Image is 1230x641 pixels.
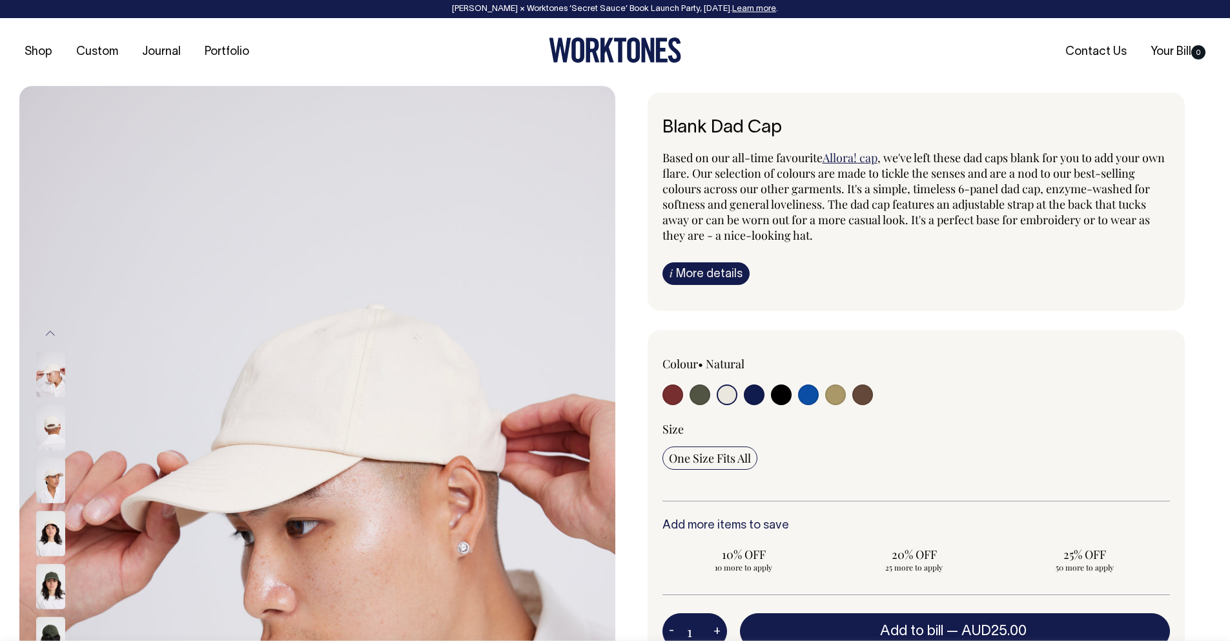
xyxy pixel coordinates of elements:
[19,41,57,63] a: Shop
[200,41,254,63] a: Portfolio
[662,543,825,576] input: 10% OFF 10 more to apply
[662,520,1171,532] h6: Add more items to save
[961,625,1027,638] span: AUD25.00
[732,5,776,13] a: Learn more
[823,150,877,165] a: Allora! cap
[1191,45,1205,59] span: 0
[36,352,65,397] img: natural
[1060,41,1132,63] a: Contact Us
[36,405,65,450] img: natural
[662,262,750,285] a: iMore details
[1010,562,1160,573] span: 50 more to apply
[880,625,943,638] span: Add to bill
[662,118,1171,138] h1: Blank Dad Cap
[698,356,703,372] span: •
[662,150,1165,243] span: , we've left these dad caps blank for you to add your own flare. Our selection of colours are mad...
[36,457,65,503] img: natural
[1010,547,1160,562] span: 25% OFF
[839,562,989,573] span: 25 more to apply
[947,625,1030,638] span: —
[662,356,866,372] div: Colour
[670,266,673,280] span: i
[1003,543,1166,576] input: 25% OFF 50 more to apply
[669,547,819,562] span: 10% OFF
[36,510,65,556] img: natural
[36,563,65,609] img: olive
[13,5,1217,14] div: [PERSON_NAME] × Worktones ‘Secret Sauce’ Book Launch Party, [DATE]. .
[839,547,989,562] span: 20% OFF
[833,543,996,576] input: 20% OFF 25 more to apply
[41,319,60,348] button: Previous
[669,450,751,466] span: One Size Fits All
[662,421,1171,437] div: Size
[669,562,819,573] span: 10 more to apply
[662,447,757,470] input: One Size Fits All
[662,150,823,165] span: Based on our all-time favourite
[71,41,123,63] a: Custom
[706,356,744,372] label: Natural
[137,41,186,63] a: Journal
[1145,41,1211,63] a: Your Bill0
